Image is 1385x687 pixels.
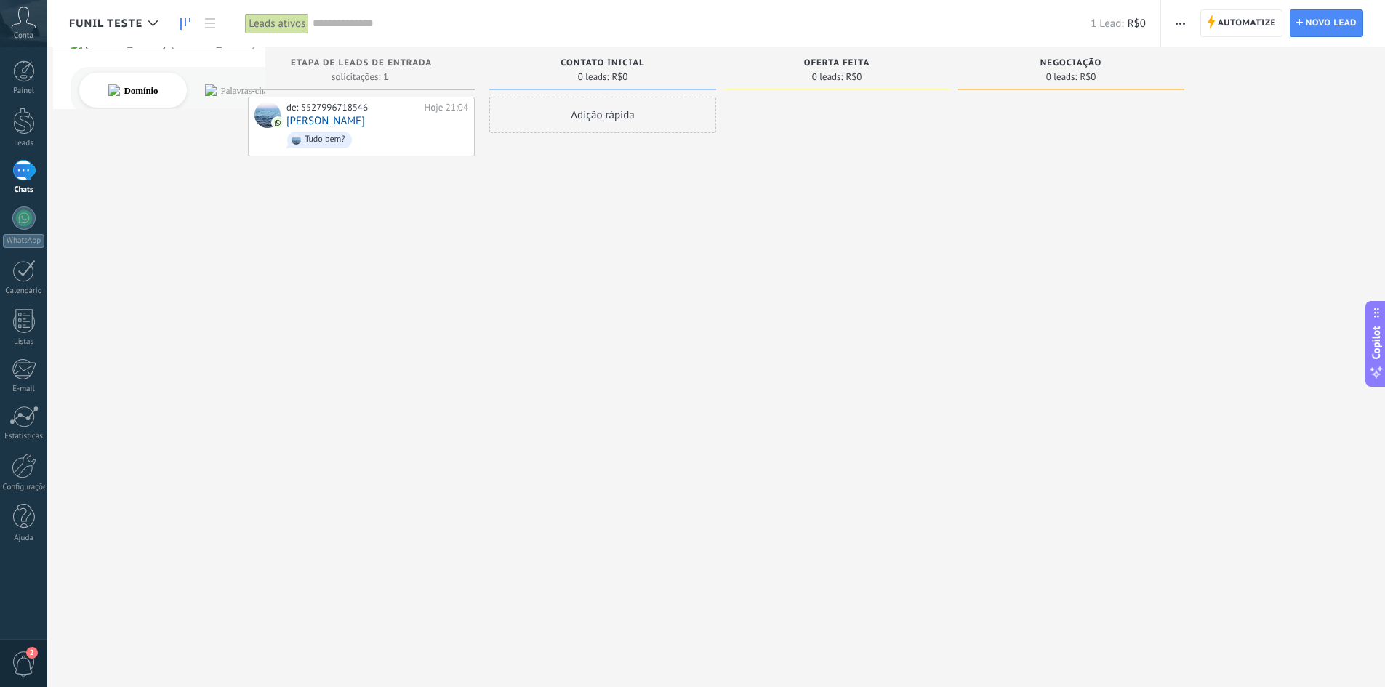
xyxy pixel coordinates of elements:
[69,17,142,31] span: Funil Teste
[23,23,35,35] img: logo_orange.svg
[611,73,627,81] span: R$0
[1091,17,1123,31] span: 1 Lead:
[497,58,709,71] div: Contato inicial
[273,118,283,128] img: com.amocrm.amocrmwa.svg
[38,38,208,49] div: [PERSON_NAME]: [DOMAIN_NAME]
[3,139,45,148] div: Leads
[965,58,1177,71] div: Negociação
[1369,326,1384,359] span: Copilot
[3,534,45,543] div: Ajuda
[1290,9,1363,37] a: Novo lead
[1080,73,1096,81] span: R$0
[3,286,45,296] div: Calendário
[245,13,309,34] div: Leads ativos
[3,432,45,441] div: Estatísticas
[61,84,73,96] img: tab_domain_overview_orange.svg
[731,58,943,71] div: Oferta feita
[3,185,45,195] div: Chats
[174,86,230,95] div: Palavras-chave
[561,58,644,68] span: Contato inicial
[1128,17,1146,31] span: R$0
[305,134,345,145] div: Tudo bem?
[3,234,44,248] div: WhatsApp
[173,9,198,38] a: Leads
[578,73,609,81] span: 0 leads:
[3,337,45,347] div: Listas
[286,102,419,113] div: de: 5527996718546
[1306,10,1357,36] span: Novo lead
[158,84,169,96] img: tab_keywords_by_traffic_grey.svg
[1218,10,1276,36] span: Automatize
[23,38,35,49] img: website_grey.svg
[291,58,432,68] span: Etapa de leads de entrada
[14,31,33,41] span: Conta
[1040,58,1101,68] span: Negociação
[489,97,716,133] div: Adição rápida
[1200,9,1282,37] a: Automatize
[804,58,870,68] span: Oferta feita
[255,58,467,71] div: Etapa de leads de entrada
[425,102,468,113] div: Hoje 21:04
[846,73,862,81] span: R$0
[26,647,38,659] span: 2
[1046,73,1077,81] span: 0 leads:
[41,23,71,35] div: v 4.0.25
[198,9,222,38] a: Lista
[286,115,365,127] a: [PERSON_NAME]
[3,385,45,394] div: E-mail
[254,102,281,128] div: Gabriel
[3,483,45,492] div: Configurações
[812,73,843,81] span: 0 leads:
[77,86,111,95] div: Domínio
[1170,9,1191,37] button: Mais
[332,73,388,81] span: solicitações: 1
[3,87,45,96] div: Painel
